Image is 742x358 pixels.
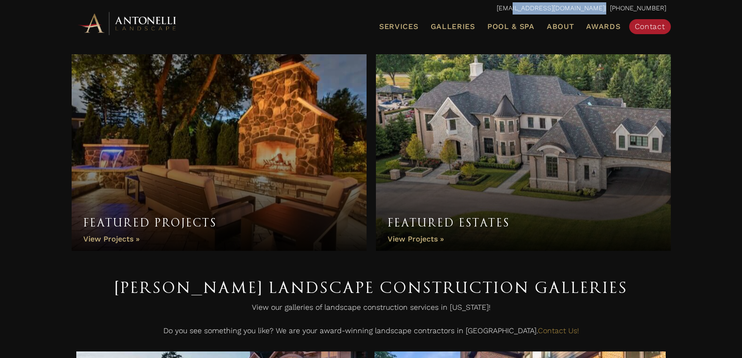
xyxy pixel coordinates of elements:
[76,2,666,15] p: | [PHONE_NUMBER]
[76,10,179,36] img: Antonelli Horizontal Logo
[484,21,538,33] a: Pool & Spa
[629,19,671,34] a: Contact
[76,274,666,300] h1: [PERSON_NAME] Landscape Construction Galleries
[497,4,605,12] a: [EMAIL_ADDRESS][DOMAIN_NAME]
[375,21,422,33] a: Services
[586,22,620,31] span: Awards
[538,326,579,335] a: Contact Us!
[547,23,574,30] span: About
[76,324,666,343] p: Do you see something you like? We are your award-winning landscape contractors in [GEOGRAPHIC_DATA].
[635,22,665,31] span: Contact
[431,22,475,31] span: Galleries
[379,23,419,30] span: Services
[76,300,666,319] p: View our galleries of landscape construction services in [US_STATE]!
[427,21,479,33] a: Galleries
[543,21,578,33] a: About
[582,21,624,33] a: Awards
[487,22,535,31] span: Pool & Spa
